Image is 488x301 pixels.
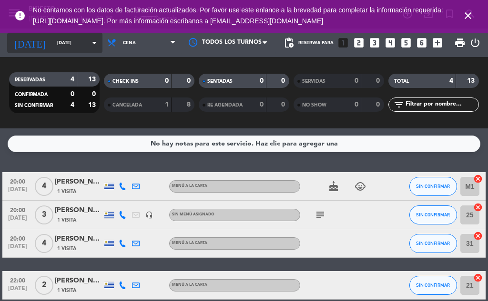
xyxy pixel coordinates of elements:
i: filter_list [393,99,405,110]
strong: 4 [449,78,453,84]
input: Filtrar por nombre... [405,99,478,110]
span: SIN CONFIRMAR [416,212,450,217]
span: SIN CONFIRMAR [416,241,450,246]
i: [DATE] [7,33,52,52]
span: 20:00 [6,204,30,215]
div: No hay notas para este servicio. Haz clic para agregar una [151,138,338,149]
strong: 13 [88,102,98,108]
i: arrow_drop_down [89,37,100,49]
span: Sin menú asignado [172,213,214,216]
span: 1 Visita [57,287,76,294]
span: SIN CONFIRMAR [416,282,450,288]
i: cancel [473,203,483,212]
span: MENÚ A LA CARTA [172,241,207,245]
button: SIN CONFIRMAR [409,177,457,196]
i: looks_3 [368,37,381,49]
strong: 0 [281,101,287,108]
span: 20:00 [6,175,30,186]
strong: 0 [355,78,358,84]
span: SIN CONFIRMAR [15,103,53,108]
span: 2 [35,276,53,295]
i: looks_4 [384,37,396,49]
span: MENÚ A LA CARTA [172,184,207,188]
span: SIN CONFIRMAR [416,184,450,189]
strong: 4 [71,102,74,108]
strong: 0 [376,101,382,108]
i: add_box [431,37,444,49]
strong: 8 [187,101,193,108]
span: RESERVADAS [15,78,45,82]
span: SENTADAS [207,79,233,84]
span: 4 [35,234,53,253]
a: [URL][DOMAIN_NAME] [33,17,103,25]
span: 22:00 [6,274,30,285]
span: 1 Visita [57,245,76,252]
span: SERVIDAS [302,79,325,84]
span: 4 [35,177,53,196]
span: CHECK INS [112,79,139,84]
i: looks_one [337,37,349,49]
div: [PERSON_NAME] [55,176,102,187]
span: 1 Visita [57,216,76,224]
i: cake [328,181,339,192]
span: Cena [123,40,136,46]
span: NO SHOW [302,103,326,107]
i: headset_mic [145,211,153,219]
span: TOTAL [394,79,409,84]
button: SIN CONFIRMAR [409,276,457,295]
span: 3 [35,205,53,224]
strong: 0 [355,101,358,108]
span: 1 Visita [57,188,76,195]
span: RE AGENDADA [207,103,243,107]
i: looks_5 [400,37,412,49]
i: subject [315,209,326,221]
div: [PERSON_NAME] [55,275,102,286]
i: looks_two [353,37,365,49]
strong: 0 [260,78,264,84]
i: close [462,10,474,21]
strong: 4 [71,76,74,83]
strong: 0 [71,91,74,97]
strong: 1 [165,101,169,108]
i: cancel [473,174,483,184]
strong: 0 [260,101,264,108]
span: [DATE] [6,215,30,226]
strong: 13 [467,78,477,84]
strong: 0 [376,78,382,84]
strong: 0 [281,78,287,84]
i: power_settings_new [469,37,481,49]
a: . Por más información escríbanos a [EMAIL_ADDRESS][DOMAIN_NAME] [103,17,323,25]
i: cancel [473,273,483,282]
span: CANCELADA [112,103,142,107]
strong: 0 [92,91,98,97]
i: child_care [355,181,366,192]
span: CONFIRMADA [15,92,48,97]
span: No contamos con los datos de facturación actualizados. Por favor use este enlance a la brevedad p... [33,6,443,25]
i: looks_6 [416,37,428,49]
button: SIN CONFIRMAR [409,205,457,224]
strong: 0 [165,78,169,84]
span: MENÚ A LA CARTA [172,283,207,287]
strong: 13 [88,76,98,83]
div: LOG OUT [469,29,481,57]
i: cancel [473,231,483,241]
strong: 0 [187,78,193,84]
span: Reservas para [298,40,334,46]
div: [PERSON_NAME] [55,205,102,216]
span: [DATE] [6,186,30,197]
div: [PERSON_NAME] [55,233,102,244]
span: print [454,37,466,49]
span: 20:00 [6,233,30,243]
span: [DATE] [6,243,30,254]
i: error [14,10,26,21]
button: SIN CONFIRMAR [409,234,457,253]
span: [DATE] [6,285,30,296]
span: pending_actions [283,37,295,49]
